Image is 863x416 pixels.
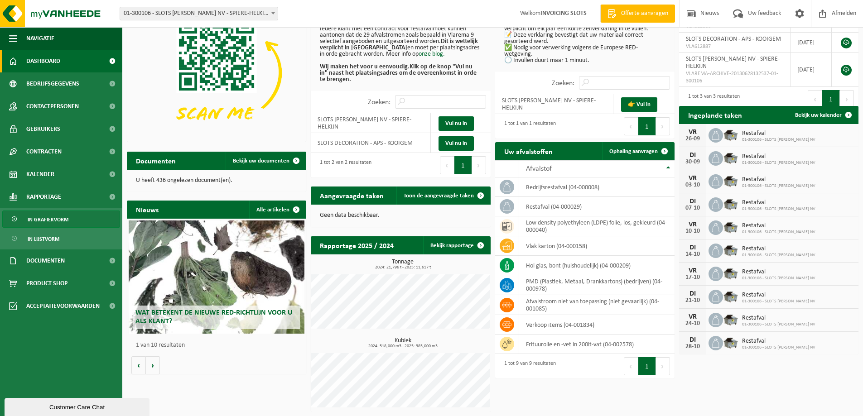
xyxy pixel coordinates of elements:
p: moet kunnen aantonen dat de 29 afvalstromen zoals bepaald in Vlarema 9 selectief aangeboden en ui... [320,13,481,83]
div: 24-10 [684,320,702,327]
span: Ophaling aanvragen [609,148,658,154]
span: Bedrijfsgegevens [26,72,79,95]
div: 21-10 [684,297,702,304]
span: 01-300106 - SLOTS [PERSON_NAME] NV [742,253,815,258]
span: In grafiekvorm [28,211,68,228]
span: Bekijk uw kalender [795,112,842,118]
button: 1 [822,90,840,108]
u: Iedere klant met een contract voor restafval [320,25,433,32]
span: Gebruikers [26,118,60,140]
td: SLOTS [PERSON_NAME] NV - SPIERE-HELKIJN [311,113,430,133]
div: VR [684,175,702,182]
a: 👉 Vul in [621,97,657,112]
span: Kalender [26,163,54,186]
span: 01-300106 - SLOTS [PERSON_NAME] NV [742,276,815,281]
a: Vul nu in [439,136,474,151]
td: SLOTS DECORATION - APS - KOOIGEM [311,133,430,153]
img: WB-5000-GAL-GY-01 [723,173,738,188]
button: Previous [624,117,638,135]
div: 1 tot 1 van 1 resultaten [500,116,556,136]
div: 10-10 [684,228,702,234]
h2: Rapportage 2025 / 2024 [311,236,403,254]
span: Afvalstof [526,165,552,172]
span: Documenten [26,249,65,272]
img: WB-5000-GAL-GY-01 [723,265,738,281]
a: Vul nu in [439,116,474,131]
img: WB-5000-GAL-GY-01 [723,242,738,258]
div: 30-09 [684,159,702,165]
span: Dashboard [26,50,60,72]
a: In grafiekvorm [2,210,120,228]
td: [DATE] [791,33,832,53]
span: Restafval [742,338,815,345]
span: Navigatie [26,27,54,50]
td: vlak karton (04-000158) [519,236,675,256]
button: Next [656,357,670,375]
div: 17-10 [684,274,702,281]
img: WB-5000-GAL-GY-01 [723,196,738,211]
span: VLAREMA-ARCHIVE-20130628132537-01-300106 [686,70,783,85]
td: hol glas, bont (huishoudelijk) (04-000209) [519,256,675,275]
span: 01-300106 - SLOTS [PERSON_NAME] NV [742,299,815,304]
span: Restafval [742,268,815,276]
span: Offerte aanvragen [619,9,670,18]
button: 1 [638,117,656,135]
div: VR [684,129,702,136]
span: Restafval [742,199,815,206]
span: Bekijk uw documenten [233,158,289,164]
span: In lijstvorm [28,230,59,248]
div: DI [684,290,702,297]
span: 2024: 518,000 m3 - 2025: 385,000 m3 [315,344,490,349]
td: SLOTS [PERSON_NAME] NV - SPIERE-HELKIJN [495,94,613,114]
h2: Uw afvalstoffen [495,142,562,160]
td: Frituurolie en -vet in 200lt-vat (04-002578) [519,335,675,354]
a: Bekijk uw documenten [226,152,305,170]
span: 01-300106 - SLOTS [PERSON_NAME] NV [742,322,815,327]
span: SLOTS [PERSON_NAME] NV - SPIERE-HELKIJN [686,56,780,70]
h2: Aangevraagde taken [311,186,393,204]
span: VLA612887 [686,43,783,50]
span: SLOTS DECORATION - APS - KOOIGEM [686,36,781,43]
button: Next [656,117,670,135]
div: 03-10 [684,182,702,188]
span: 2024: 21,796 t - 2025: 11,617 t [315,265,490,270]
div: 07-10 [684,205,702,211]
button: Next [840,90,854,108]
span: 01-300106 - SLOTS [PERSON_NAME] NV [742,183,815,189]
div: 14-10 [684,251,702,258]
a: Bekijk uw kalender [788,106,858,124]
span: Contactpersonen [26,95,79,118]
td: bedrijfsrestafval (04-000008) [519,177,675,197]
a: Ophaling aanvragen [602,142,674,160]
div: 26-09 [684,136,702,142]
img: WB-5000-GAL-GY-01 [723,288,738,304]
span: 01-300106 - SLOTS [PERSON_NAME] NV [742,206,815,212]
span: Restafval [742,153,815,160]
img: WB-5000-GAL-GY-01 [723,311,738,327]
img: WB-5000-GAL-GY-01 [723,219,738,234]
button: Previous [624,357,638,375]
img: WB-5000-GAL-GY-01 [723,335,738,350]
span: Restafval [742,222,815,230]
div: DI [684,336,702,344]
div: 28-10 [684,344,702,350]
span: Contracten [26,140,62,163]
td: [DATE] [791,53,832,87]
p: Geen data beschikbaar. [320,212,481,219]
label: Zoeken: [552,80,574,87]
span: Restafval [742,130,815,137]
button: 1 [638,357,656,375]
span: Toon de aangevraagde taken [404,193,474,199]
div: VR [684,267,702,274]
div: 1 tot 3 van 3 resultaten [684,89,740,109]
div: DI [684,244,702,251]
strong: INVOICING SLOTS [540,10,587,17]
button: 1 [454,156,472,174]
img: WB-5000-GAL-GY-01 [723,150,738,165]
td: PMD (Plastiek, Metaal, Drankkartons) (bedrijven) (04-000978) [519,275,675,295]
span: 01-300106 - SLOTS PHILIP NV - SPIERE-HELKIJN [120,7,278,20]
div: DI [684,152,702,159]
h2: Ingeplande taken [679,106,751,124]
span: 01-300106 - SLOTS [PERSON_NAME] NV [742,230,815,235]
